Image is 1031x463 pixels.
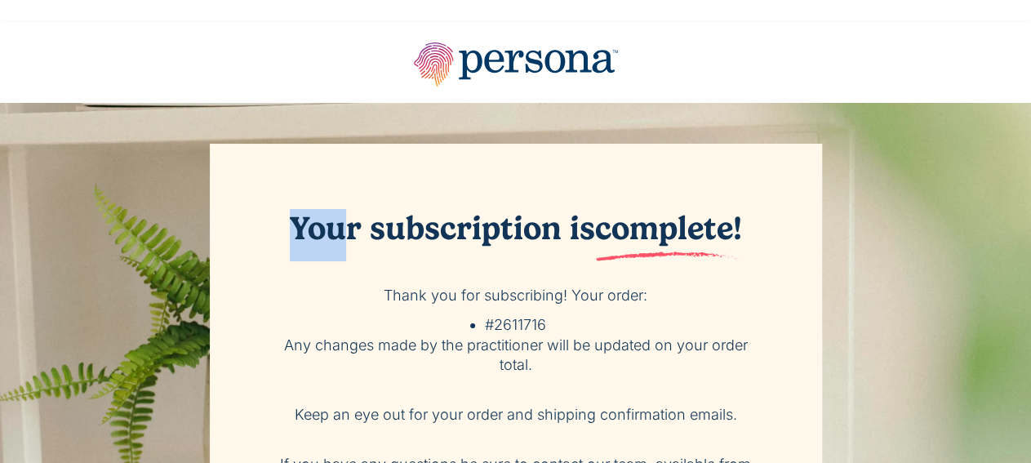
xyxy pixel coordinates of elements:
p: Keep an eye out for your order and shipping confirmation emails. [267,405,765,425]
span: #2611716 [485,316,546,333]
p: Any changes made by the practitioner will be updated on your order total. [267,336,765,375]
img: Persona Pro [414,42,618,87]
h2: Your subscription is [267,209,765,261]
p: Thank you for subscribing! Your order: [267,286,765,305]
span: complete! [595,209,742,261]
